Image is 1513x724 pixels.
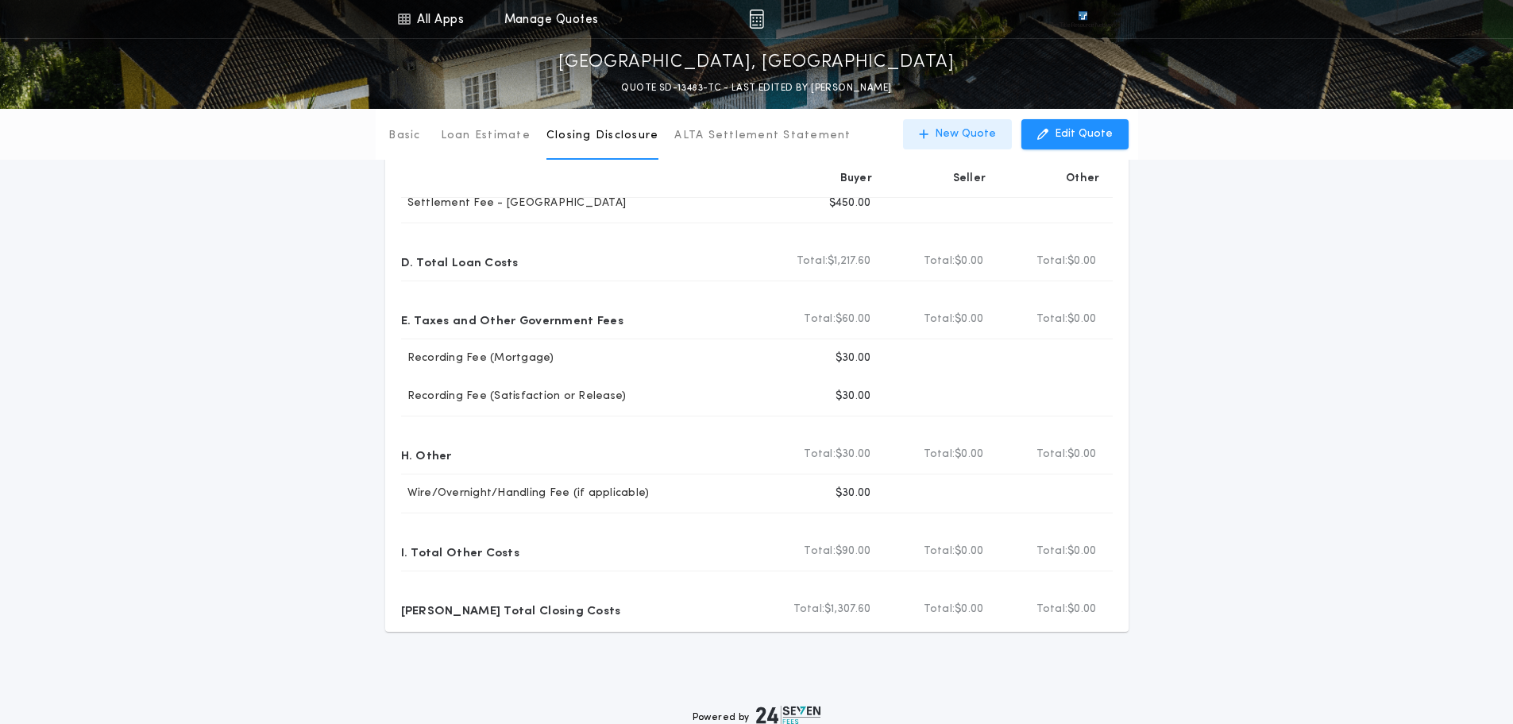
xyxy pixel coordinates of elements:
b: Total: [1036,447,1068,463]
span: $0.00 [1067,544,1096,559]
b: Total: [1036,312,1068,327]
p: [GEOGRAPHIC_DATA], [GEOGRAPHIC_DATA] [558,50,955,75]
span: $0.00 [1067,254,1096,269]
p: Recording Fee (Mortgage) [401,350,554,366]
b: Total: [1036,544,1068,559]
span: $0.00 [955,602,983,618]
p: Edit Quote [1055,126,1113,142]
p: Seller [953,171,986,187]
b: Total: [804,544,836,559]
b: Total: [804,312,836,327]
p: Basic [388,128,420,144]
p: D. Total Loan Costs [401,249,519,274]
p: New Quote [935,126,996,142]
button: Edit Quote [1021,119,1129,149]
b: Total: [1036,254,1068,269]
p: E. Taxes and Other Government Fees [401,307,623,332]
span: $1,307.60 [824,602,870,618]
p: ALTA Settlement Statement [674,128,851,144]
p: Wire/Overnight/Handling Fee (if applicable) [401,486,650,501]
p: Settlement Fee - [GEOGRAPHIC_DATA] [401,196,627,211]
p: H. Other [401,442,452,467]
p: $450.00 [829,196,871,211]
p: Recording Fee (Satisfaction or Release) [401,389,627,405]
b: Total: [924,312,955,327]
p: $30.00 [836,350,871,366]
span: $1,217.60 [828,254,870,269]
span: $0.00 [955,254,983,269]
img: img [749,10,764,29]
b: Total: [804,447,836,463]
p: Closing Disclosure [546,128,659,144]
span: $0.00 [1067,447,1096,463]
b: Total: [1036,602,1068,618]
img: vs-icon [1049,11,1116,27]
span: $60.00 [836,312,871,327]
b: Total: [924,447,955,463]
b: Total: [797,254,828,269]
span: $0.00 [955,312,983,327]
span: $90.00 [836,544,871,559]
span: $30.00 [836,447,871,463]
span: $0.00 [955,544,983,559]
p: $30.00 [836,389,871,405]
p: Buyer [840,171,872,187]
b: Total: [924,602,955,618]
p: $30.00 [836,486,871,501]
span: $0.00 [955,447,983,463]
p: I. Total Other Costs [401,539,520,564]
span: $0.00 [1067,312,1096,327]
p: Loan Estimate [441,128,531,144]
b: Total: [924,254,955,269]
b: Total: [793,602,825,618]
button: New Quote [903,119,1012,149]
p: QUOTE SD-13483-TC - LAST EDITED BY [PERSON_NAME] [621,80,891,96]
p: Other [1066,171,1099,187]
p: [PERSON_NAME] Total Closing Costs [401,597,621,622]
span: $0.00 [1067,602,1096,618]
b: Total: [924,544,955,559]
